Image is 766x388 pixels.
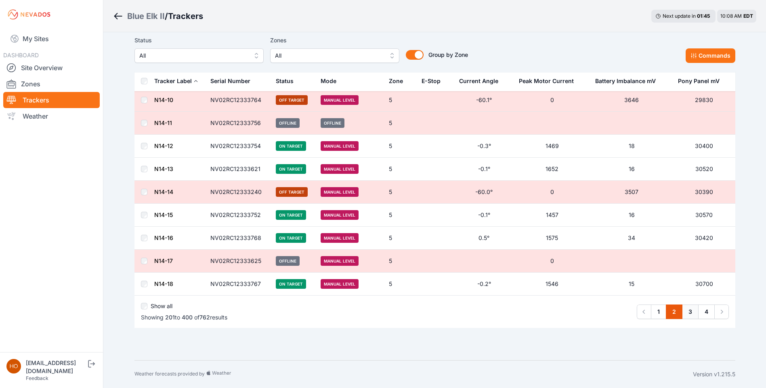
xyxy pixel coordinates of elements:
div: E-Stop [422,77,441,85]
button: Current Angle [459,71,505,91]
a: 3 [682,305,699,319]
div: Tracker Label [154,77,192,85]
button: Mode [321,71,343,91]
td: 3646 [590,89,673,112]
span: Off Target [276,95,308,105]
span: On Target [276,233,306,243]
td: -0.1° [454,204,514,227]
div: Status [276,77,294,85]
span: Manual Level [321,95,359,105]
div: Version v1.215.5 [693,370,735,378]
span: Next update in [663,13,696,19]
td: 30420 [673,227,735,250]
a: 2 [666,305,682,319]
span: EDT [743,13,753,19]
td: 0.5° [454,227,514,250]
td: 0 [514,250,590,273]
td: 0 [514,89,590,112]
a: Trackers [3,92,100,108]
td: NV02RC12333768 [206,227,271,250]
a: N14-14 [154,188,173,195]
td: NV02RC12333767 [206,273,271,296]
td: 5 [384,112,417,135]
td: 30390 [673,181,735,204]
button: Pony Panel mV [678,71,726,91]
a: N14-17 [154,257,173,264]
a: Blue Elk II [127,10,165,22]
td: 5 [384,204,417,227]
a: N14-11 [154,119,172,126]
button: All [270,48,399,63]
span: Offline [276,118,300,128]
span: On Target [276,141,306,151]
td: 5 [384,89,417,112]
div: Pony Panel mV [678,77,720,85]
div: Battery Imbalance mV [595,77,656,85]
td: 1575 [514,227,590,250]
button: All [134,48,264,63]
span: Group by Zone [428,51,468,58]
td: NV02RC12333756 [206,112,271,135]
td: 18 [590,135,673,158]
button: Tracker Label [154,71,198,91]
a: N14-10 [154,96,173,103]
div: Serial Number [210,77,250,85]
a: 4 [698,305,715,319]
td: NV02RC12333621 [206,158,271,181]
nav: Pagination [637,305,729,319]
td: NV02RC12333625 [206,250,271,273]
td: NV02RC12333240 [206,181,271,204]
a: N14-13 [154,165,173,172]
td: 30700 [673,273,735,296]
a: Site Overview [3,60,100,76]
span: Manual Level [321,256,359,266]
a: N14-16 [154,234,173,241]
div: Zone [389,77,403,85]
td: 16 [590,158,673,181]
label: Zones [270,35,399,45]
button: Serial Number [210,71,257,91]
a: Zones [3,76,100,92]
td: 0 [514,181,590,204]
h3: Trackers [168,10,203,22]
td: 30400 [673,135,735,158]
td: 5 [384,227,417,250]
span: Manual Level [321,233,359,243]
td: -0.2° [454,273,514,296]
a: Weather [3,108,100,124]
td: -60.0° [454,181,514,204]
button: Peak Motor Current [519,71,580,91]
span: All [275,51,383,60]
td: 1546 [514,273,590,296]
span: Manual Level [321,279,359,289]
button: E-Stop [422,71,447,91]
td: 1469 [514,135,590,158]
div: 01 : 45 [697,13,711,19]
label: Status [134,35,264,45]
img: Nevados [6,8,52,21]
td: 3507 [590,181,673,204]
span: 400 [182,314,193,321]
span: Offline [321,118,344,128]
button: Zone [389,71,409,91]
td: 16 [590,204,673,227]
td: 1652 [514,158,590,181]
td: 34 [590,227,673,250]
div: Weather forecasts provided by [134,370,693,378]
td: 15 [590,273,673,296]
span: 10:08 AM [720,13,742,19]
span: Manual Level [321,187,359,197]
td: -0.1° [454,158,514,181]
a: 1 [651,305,666,319]
td: 5 [384,181,417,204]
td: 5 [384,158,417,181]
span: Manual Level [321,210,359,220]
td: -60.1° [454,89,514,112]
nav: Breadcrumb [113,6,203,27]
span: Offline [276,256,300,266]
button: Status [276,71,300,91]
td: 29830 [673,89,735,112]
div: Peak Motor Current [519,77,574,85]
td: 5 [384,273,417,296]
